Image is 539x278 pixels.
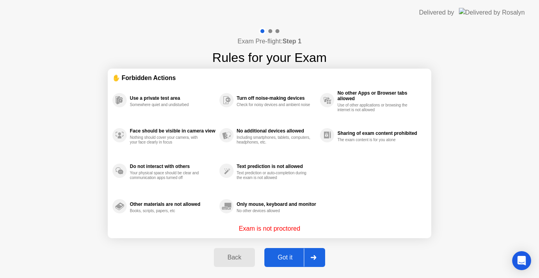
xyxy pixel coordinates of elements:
[237,128,316,134] div: No additional devices allowed
[512,251,531,270] div: Open Intercom Messenger
[216,254,252,261] div: Back
[130,103,204,107] div: Somewhere quiet and undisturbed
[130,135,204,145] div: Nothing should cover your camera, with your face clearly in focus
[267,254,304,261] div: Got it
[237,95,316,101] div: Turn off noise-making devices
[112,73,427,82] div: ✋ Forbidden Actions
[419,8,454,17] div: Delivered by
[238,37,301,46] h4: Exam Pre-flight:
[130,164,215,169] div: Do not interact with others
[130,128,215,134] div: Face should be visible in camera view
[239,224,300,233] p: Exam is not proctored
[237,202,316,207] div: Only mouse, keyboard and monitor
[337,90,423,101] div: No other Apps or Browser tabs allowed
[214,248,255,267] button: Back
[337,138,412,142] div: The exam content is for you alone
[237,209,311,213] div: No other devices allowed
[130,95,215,101] div: Use a private test area
[237,171,311,180] div: Text prediction or auto-completion during the exam is not allowed
[130,209,204,213] div: Books, scripts, papers, etc
[459,8,525,17] img: Delivered by Rosalyn
[237,103,311,107] div: Check for noisy devices and ambient noise
[283,38,301,45] b: Step 1
[130,202,215,207] div: Other materials are not allowed
[264,248,325,267] button: Got it
[237,135,311,145] div: Including smartphones, tablets, computers, headphones, etc.
[130,171,204,180] div: Your physical space should be clear and communication apps turned off
[212,48,327,67] h1: Rules for your Exam
[237,164,316,169] div: Text prediction is not allowed
[337,131,423,136] div: Sharing of exam content prohibited
[337,103,412,112] div: Use of other applications or browsing the internet is not allowed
